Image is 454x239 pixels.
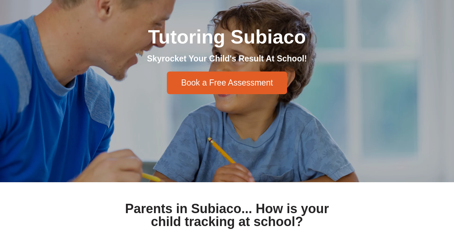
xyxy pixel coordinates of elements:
[117,202,338,228] h1: Parents in Subiaco... How is your child tracking at school?
[26,54,428,64] h2: Skyrocket Your Child's Result At School!
[26,27,428,46] h1: Tutoring Subiaco
[334,158,454,239] iframe: Chat Widget
[181,79,273,87] span: Book a Free Assessment
[167,72,287,94] a: Book a Free Assessment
